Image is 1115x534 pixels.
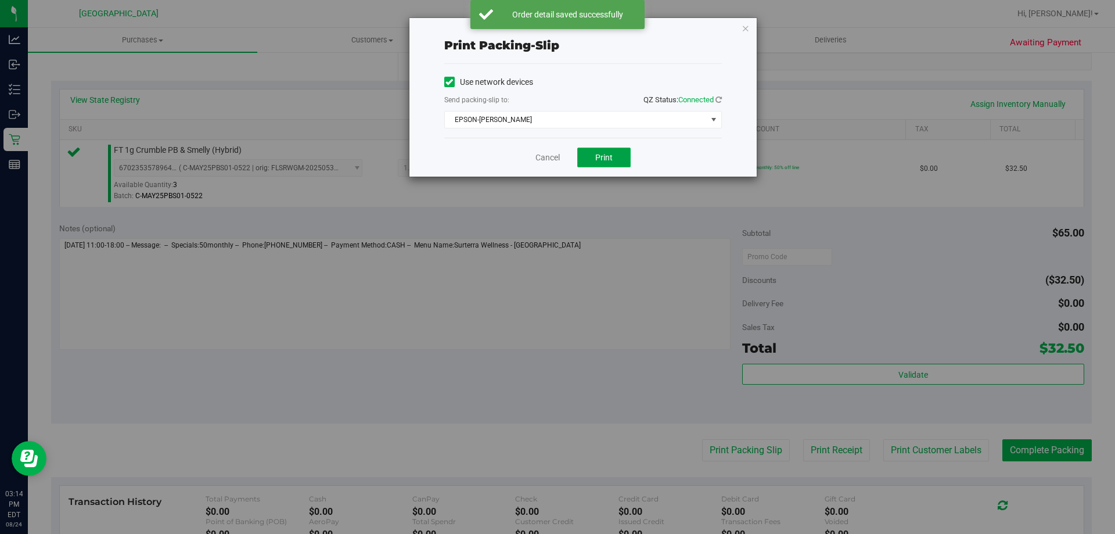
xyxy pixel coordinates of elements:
[577,148,631,167] button: Print
[535,152,560,164] a: Cancel
[706,112,721,128] span: select
[444,95,509,105] label: Send packing-slip to:
[445,112,707,128] span: EPSON-[PERSON_NAME]
[499,9,636,20] div: Order detail saved successfully
[595,153,613,162] span: Print
[444,76,533,88] label: Use network devices
[678,95,714,104] span: Connected
[444,38,559,52] span: Print packing-slip
[12,441,46,476] iframe: Resource center
[643,95,722,104] span: QZ Status:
